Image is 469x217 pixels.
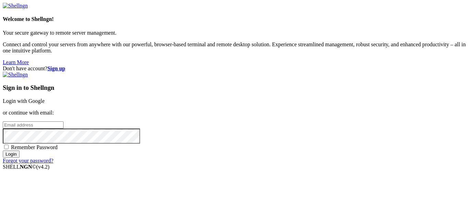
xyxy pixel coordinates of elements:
input: Email address [3,121,64,129]
input: Remember Password [4,145,9,149]
a: Sign up [47,65,65,71]
span: SHELL © [3,164,49,170]
p: or continue with email: [3,110,466,116]
p: Your secure gateway to remote server management. [3,30,466,36]
b: NGN [20,164,32,170]
a: Forgot your password? [3,158,53,164]
input: Login [3,150,20,158]
a: Login with Google [3,98,45,104]
h3: Sign in to Shellngn [3,84,466,92]
p: Connect and control your servers from anywhere with our powerful, browser-based terminal and remo... [3,41,466,54]
a: Learn More [3,59,29,65]
span: 4.2.0 [36,164,50,170]
h4: Welcome to Shellngn! [3,16,466,22]
div: Don't have account? [3,65,466,72]
img: Shellngn [3,72,28,78]
span: Remember Password [11,144,58,150]
img: Shellngn [3,3,28,9]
